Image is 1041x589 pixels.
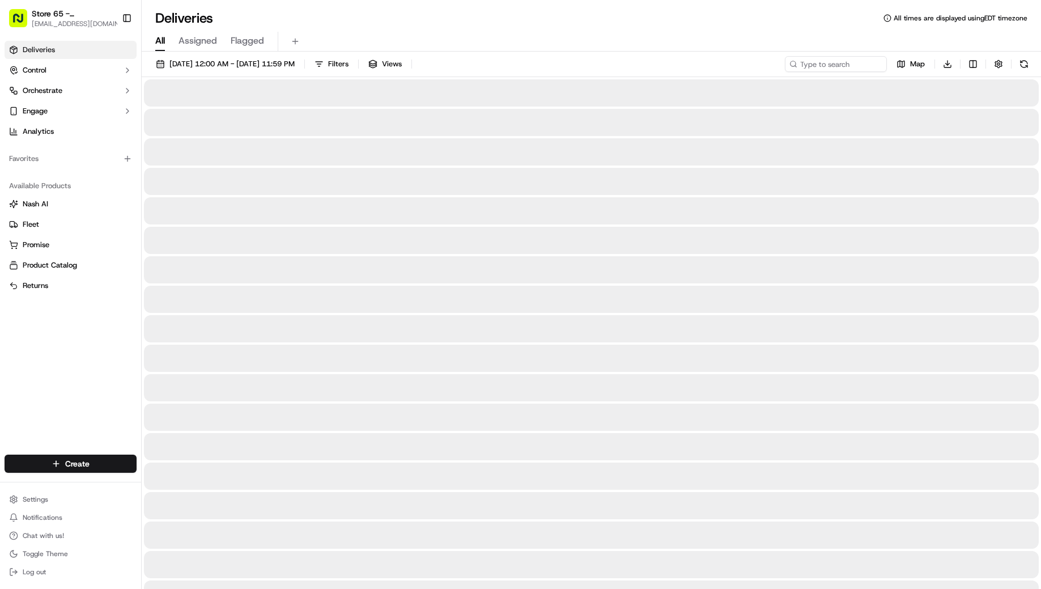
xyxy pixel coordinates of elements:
[32,19,124,28] button: [EMAIL_ADDRESS][DOMAIN_NAME]
[5,528,137,544] button: Chat with us!
[5,41,137,59] a: Deliveries
[5,61,137,79] button: Control
[5,82,137,100] button: Orchestrate
[5,195,137,213] button: Nash AI
[1016,56,1032,72] button: Refresh
[5,277,137,295] button: Returns
[5,236,137,254] button: Promise
[23,126,54,137] span: Analytics
[23,219,39,230] span: Fleet
[9,199,132,209] a: Nash AI
[5,510,137,526] button: Notifications
[910,59,925,69] span: Map
[23,199,48,209] span: Nash AI
[5,177,137,195] div: Available Products
[785,56,887,72] input: Type to search
[231,34,264,48] span: Flagged
[23,106,48,116] span: Engage
[155,34,165,48] span: All
[155,9,213,27] h1: Deliveries
[5,215,137,234] button: Fleet
[5,564,137,580] button: Log out
[9,281,132,291] a: Returns
[5,102,137,120] button: Engage
[32,8,112,19] button: Store 65 - [GEOGRAPHIC_DATA], [GEOGRAPHIC_DATA] (Just Salad)
[5,5,117,32] button: Store 65 - [GEOGRAPHIC_DATA], [GEOGRAPHIC_DATA] (Just Salad)[EMAIL_ADDRESS][DOMAIN_NAME]
[5,491,137,507] button: Settings
[894,14,1027,23] span: All times are displayed using EDT timezone
[891,56,930,72] button: Map
[151,56,300,72] button: [DATE] 12:00 AM - [DATE] 11:59 PM
[169,59,295,69] span: [DATE] 12:00 AM - [DATE] 11:59 PM
[363,56,407,72] button: Views
[23,495,48,504] span: Settings
[23,86,62,96] span: Orchestrate
[5,122,137,141] a: Analytics
[9,219,132,230] a: Fleet
[23,513,62,522] span: Notifications
[23,65,46,75] span: Control
[23,45,55,55] span: Deliveries
[179,34,217,48] span: Assigned
[9,240,132,250] a: Promise
[23,260,77,270] span: Product Catalog
[23,567,46,577] span: Log out
[23,549,68,558] span: Toggle Theme
[5,256,137,274] button: Product Catalog
[5,150,137,168] div: Favorites
[382,59,402,69] span: Views
[328,59,349,69] span: Filters
[5,546,137,562] button: Toggle Theme
[5,455,137,473] button: Create
[23,240,49,250] span: Promise
[23,531,64,540] span: Chat with us!
[9,260,132,270] a: Product Catalog
[309,56,354,72] button: Filters
[23,281,48,291] span: Returns
[65,458,90,469] span: Create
